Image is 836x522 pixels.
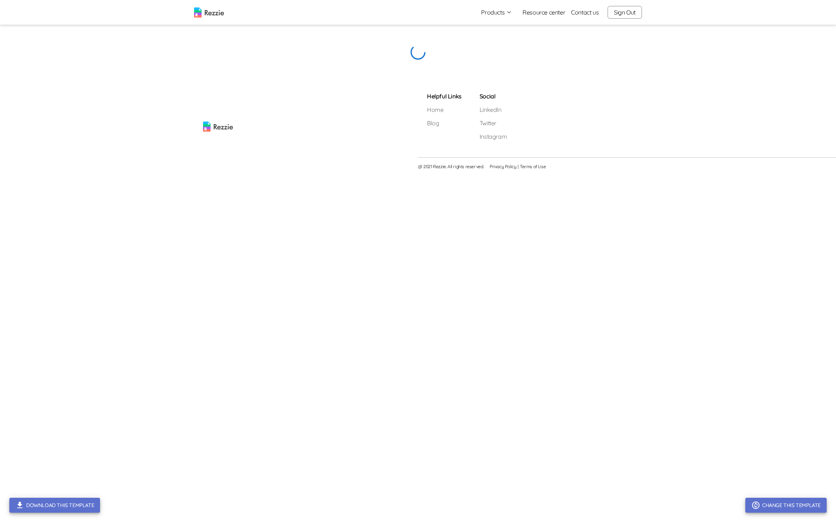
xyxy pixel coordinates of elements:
[522,8,565,17] a: Resource center
[427,105,462,114] a: Home
[608,6,642,19] button: Sign Out
[480,105,507,114] a: LinkedIn
[518,164,518,170] span: |
[480,92,507,101] h5: Social
[203,92,233,132] img: rezzie logo
[571,8,599,17] a: Contact us
[418,164,484,170] span: @ 2021 Rezzie. All rights reserved.
[481,8,512,17] button: Products
[194,7,224,18] img: logo
[480,132,507,141] a: Instagram
[427,119,462,128] a: Blog
[480,119,507,128] a: Twitter
[520,164,546,170] a: Terms of Use
[490,164,516,170] a: Privacy Policy
[427,92,462,101] h5: Helpful Links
